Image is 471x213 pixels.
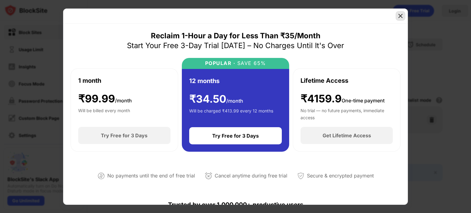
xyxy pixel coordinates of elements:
[189,108,273,120] div: Will be charged ₹413.99 every 12 months
[151,31,320,41] div: Reclaim 1-Hour a Day for Less Than ₹35/Month
[189,76,220,86] div: 12 months
[301,107,393,120] div: No trial — no future payments, immediate access
[78,93,132,105] div: ₹ 99.99
[297,172,304,180] img: secured-payment
[215,171,287,180] div: Cancel anytime during free trial
[205,60,235,66] div: POPULAR ·
[189,93,243,105] div: ₹ 34.50
[98,172,105,180] img: not-paying
[342,97,385,104] span: One-time payment
[107,171,195,180] div: No payments until the end of free trial
[78,76,101,85] div: 1 month
[301,76,348,85] div: Lifetime Access
[78,107,130,120] div: Will be billed every month
[127,41,344,51] div: Start Your Free 3-Day Trial [DATE] – No Charges Until It's Over
[307,171,374,180] div: Secure & encrypted payment
[101,132,147,139] div: Try Free for 3 Days
[235,60,266,66] div: SAVE 65%
[115,97,132,104] span: /month
[301,93,385,105] div: ₹4159.9
[323,132,371,139] div: Get Lifetime Access
[212,133,259,139] div: Try Free for 3 Days
[205,172,212,180] img: cancel-anytime
[226,98,243,104] span: /month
